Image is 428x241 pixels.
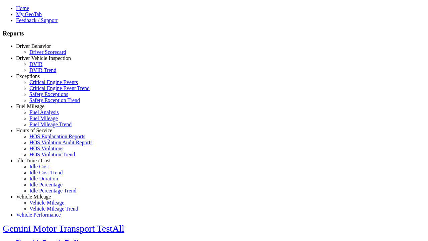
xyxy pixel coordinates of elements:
[29,122,72,127] a: Fuel Mileage Trend
[29,79,78,85] a: Critical Engine Events
[3,223,124,234] a: Gemini Motor Transport TestAll
[29,85,90,91] a: Critical Engine Event Trend
[29,188,76,193] a: Idle Percentage Trend
[29,182,63,187] a: Idle Percentage
[29,152,75,157] a: HOS Violation Trend
[16,11,42,17] a: My GeoTab
[29,170,63,175] a: Idle Cost Trend
[16,55,71,61] a: Driver Vehicle Inspection
[16,212,61,218] a: Vehicle Performance
[29,115,58,121] a: Fuel Mileage
[29,200,64,206] a: Vehicle Mileage
[3,30,425,37] h3: Reports
[16,73,40,79] a: Exceptions
[29,91,68,97] a: Safety Exceptions
[29,176,58,181] a: Idle Duration
[16,17,58,23] a: Feedback / Support
[29,49,66,55] a: Driver Scorecard
[29,109,59,115] a: Fuel Analysis
[29,146,63,151] a: HOS Violations
[29,97,80,103] a: Safety Exception Trend
[29,140,93,145] a: HOS Violation Audit Reports
[16,43,51,49] a: Driver Behavior
[29,206,78,212] a: Vehicle Mileage Trend
[29,61,42,67] a: DVIR
[16,128,52,133] a: Hours of Service
[16,194,51,199] a: Vehicle Mileage
[16,158,51,163] a: Idle Time / Cost
[16,103,44,109] a: Fuel Mileage
[29,67,56,73] a: DVIR Trend
[29,164,49,169] a: Idle Cost
[29,134,85,139] a: HOS Explanation Reports
[16,5,29,11] a: Home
